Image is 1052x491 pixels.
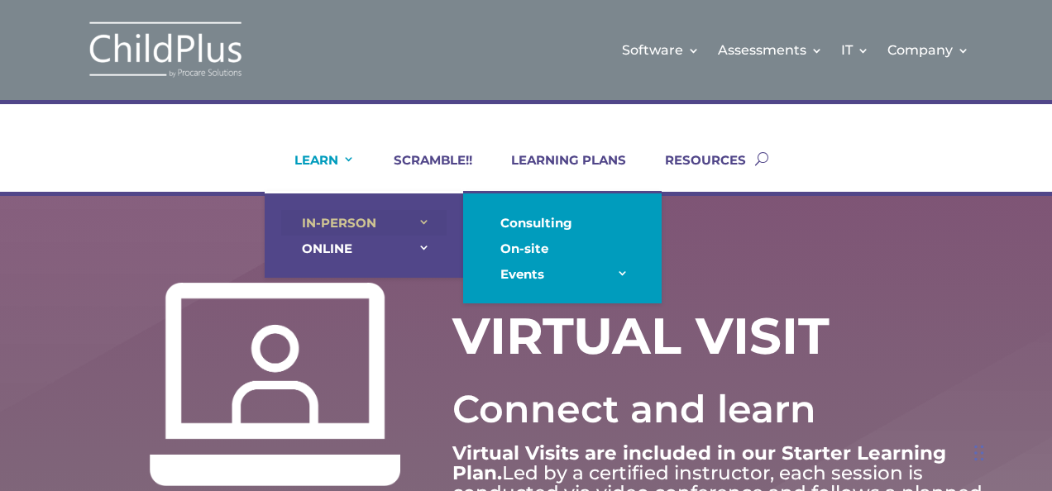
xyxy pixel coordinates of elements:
[974,428,984,478] div: Drag
[622,17,700,83] a: Software
[452,373,1000,445] p: Connect and learn
[281,236,447,261] a: ONLINE
[281,210,447,236] a: IN-PERSON
[274,152,355,192] a: LEARN
[887,17,969,83] a: Company
[644,152,746,192] a: RESOURCES
[841,17,869,83] a: IT
[480,210,645,236] a: Consulting
[490,152,626,192] a: LEARNING PLANS
[969,412,1052,491] iframe: Chat Widget
[480,236,645,261] a: On-site
[452,441,946,484] strong: Virtual Visits are included in our Starter Learning Plan.
[373,152,472,192] a: SCRAMBLE!!
[452,303,891,377] h1: VIRTUAL VISIT
[480,261,645,287] a: Events
[718,17,823,83] a: Assessments
[150,283,399,486] img: virtual-visit-white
